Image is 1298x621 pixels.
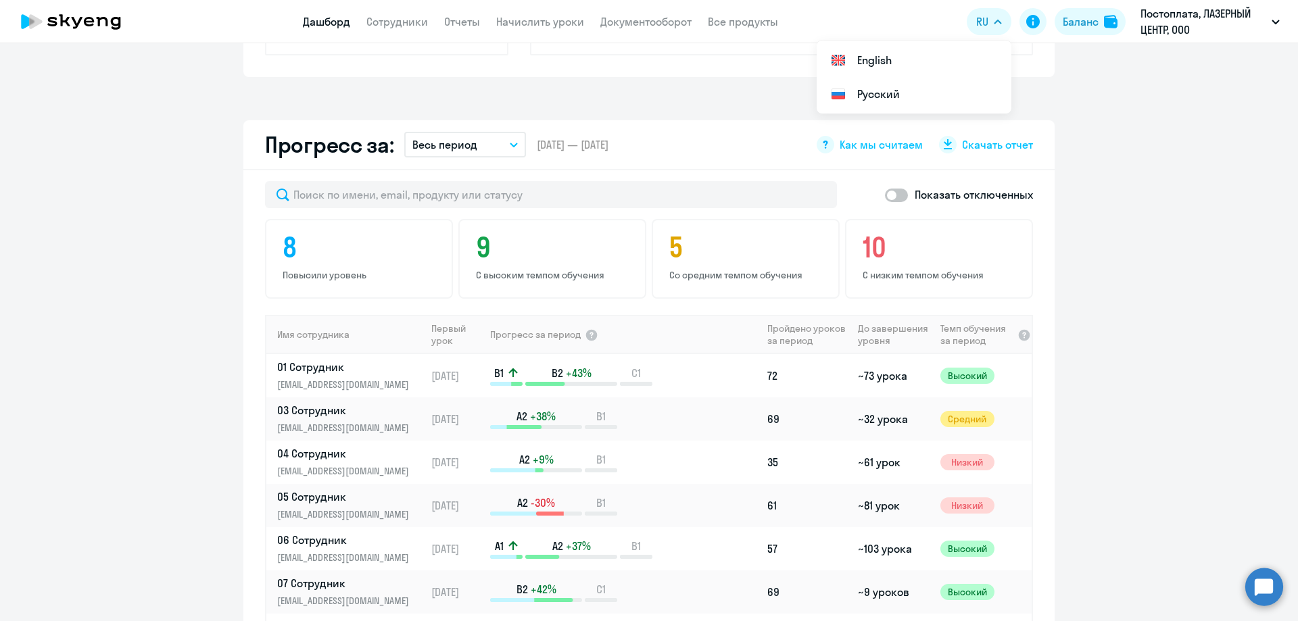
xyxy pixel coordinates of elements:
[265,131,393,158] h2: Прогресс за:
[266,315,426,354] th: Имя сотрудника
[490,328,581,341] span: Прогресс за период
[277,550,416,565] p: [EMAIL_ADDRESS][DOMAIN_NAME]
[1140,5,1266,38] p: Постоплата, ЛАЗЕРНЫЙ ЦЕНТР, ООО
[404,132,526,157] button: Весь период
[863,269,1019,281] p: С низким темпом обучения
[915,187,1033,203] p: Показать отключенных
[852,527,934,570] td: ~103 урока
[277,359,416,374] p: 01 Сотрудник
[530,409,556,424] span: +38%
[940,368,994,384] span: Высокий
[277,446,416,461] p: 04 Сотрудник
[516,409,527,424] span: A2
[412,136,477,153] p: Весь период
[566,366,592,380] span: +43%
[669,269,826,281] p: Со средним темпом обучения
[426,354,489,397] td: [DATE]
[426,527,489,570] td: [DATE]
[852,570,934,614] td: ~9 уроков
[552,366,563,380] span: B2
[762,354,852,397] td: 72
[537,137,608,152] span: [DATE] — [DATE]
[940,322,1013,347] span: Темп обучения за период
[596,409,606,424] span: B1
[817,41,1011,114] ul: RU
[762,570,852,614] td: 69
[277,464,416,478] p: [EMAIL_ADDRESS][DOMAIN_NAME]
[852,397,934,441] td: ~32 урока
[277,446,425,478] a: 04 Сотрудник[EMAIL_ADDRESS][DOMAIN_NAME]
[277,532,416,547] p: 06 Сотрудник
[852,354,934,397] td: ~73 урока
[830,52,846,68] img: English
[426,570,489,614] td: [DATE]
[852,315,934,354] th: До завершения уровня
[596,495,606,510] span: B1
[277,420,416,435] p: [EMAIL_ADDRESS][DOMAIN_NAME]
[277,403,425,435] a: 03 Сотрудник[EMAIL_ADDRESS][DOMAIN_NAME]
[940,584,994,600] span: Высокий
[517,495,528,510] span: A2
[366,15,428,28] a: Сотрудники
[852,441,934,484] td: ~61 урок
[631,539,641,553] span: B1
[533,452,554,467] span: +9%
[596,452,606,467] span: B1
[596,582,606,597] span: C1
[496,15,584,28] a: Начислить уроки
[863,231,1019,264] h4: 10
[840,137,923,152] span: Как мы считаем
[426,484,489,527] td: [DATE]
[552,539,563,553] span: A2
[277,403,416,418] p: 03 Сотрудник
[976,14,988,30] span: RU
[830,86,846,102] img: Русский
[852,484,934,527] td: ~81 урок
[303,15,350,28] a: Дашборд
[940,541,994,557] span: Высокий
[967,8,1011,35] button: RU
[940,454,994,470] span: Низкий
[1104,15,1117,28] img: balance
[277,532,425,565] a: 06 Сотрудник[EMAIL_ADDRESS][DOMAIN_NAME]
[600,15,692,28] a: Документооборот
[495,539,504,553] span: A1
[494,366,504,380] span: B1
[277,489,425,522] a: 05 Сотрудник[EMAIL_ADDRESS][DOMAIN_NAME]
[962,137,1033,152] span: Скачать отчет
[1134,5,1287,38] button: Постоплата, ЛАЗЕРНЫЙ ЦЕНТР, ООО
[940,497,994,514] span: Низкий
[476,269,633,281] p: С высоким темпом обучения
[940,411,994,427] span: Средний
[566,539,591,553] span: +37%
[283,231,439,264] h4: 8
[277,377,416,392] p: [EMAIL_ADDRESS][DOMAIN_NAME]
[265,181,837,208] input: Поиск по имени, email, продукту или статусу
[476,231,633,264] h4: 9
[277,593,416,608] p: [EMAIL_ADDRESS][DOMAIN_NAME]
[277,489,416,504] p: 05 Сотрудник
[762,315,852,354] th: Пройдено уроков за период
[426,315,489,354] th: Первый урок
[519,452,530,467] span: A2
[426,397,489,441] td: [DATE]
[762,397,852,441] td: 69
[669,231,826,264] h4: 5
[1063,14,1099,30] div: Баланс
[531,582,556,597] span: +42%
[762,527,852,570] td: 57
[426,441,489,484] td: [DATE]
[516,582,528,597] span: B2
[762,441,852,484] td: 35
[283,269,439,281] p: Повысили уровень
[762,484,852,527] td: 61
[444,15,480,28] a: Отчеты
[1055,8,1126,35] button: Балансbalance
[277,576,416,591] p: 07 Сотрудник
[277,359,425,392] a: 01 Сотрудник[EMAIL_ADDRESS][DOMAIN_NAME]
[277,507,416,522] p: [EMAIL_ADDRESS][DOMAIN_NAME]
[631,366,641,380] span: C1
[277,576,425,608] a: 07 Сотрудник[EMAIL_ADDRESS][DOMAIN_NAME]
[531,495,555,510] span: -30%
